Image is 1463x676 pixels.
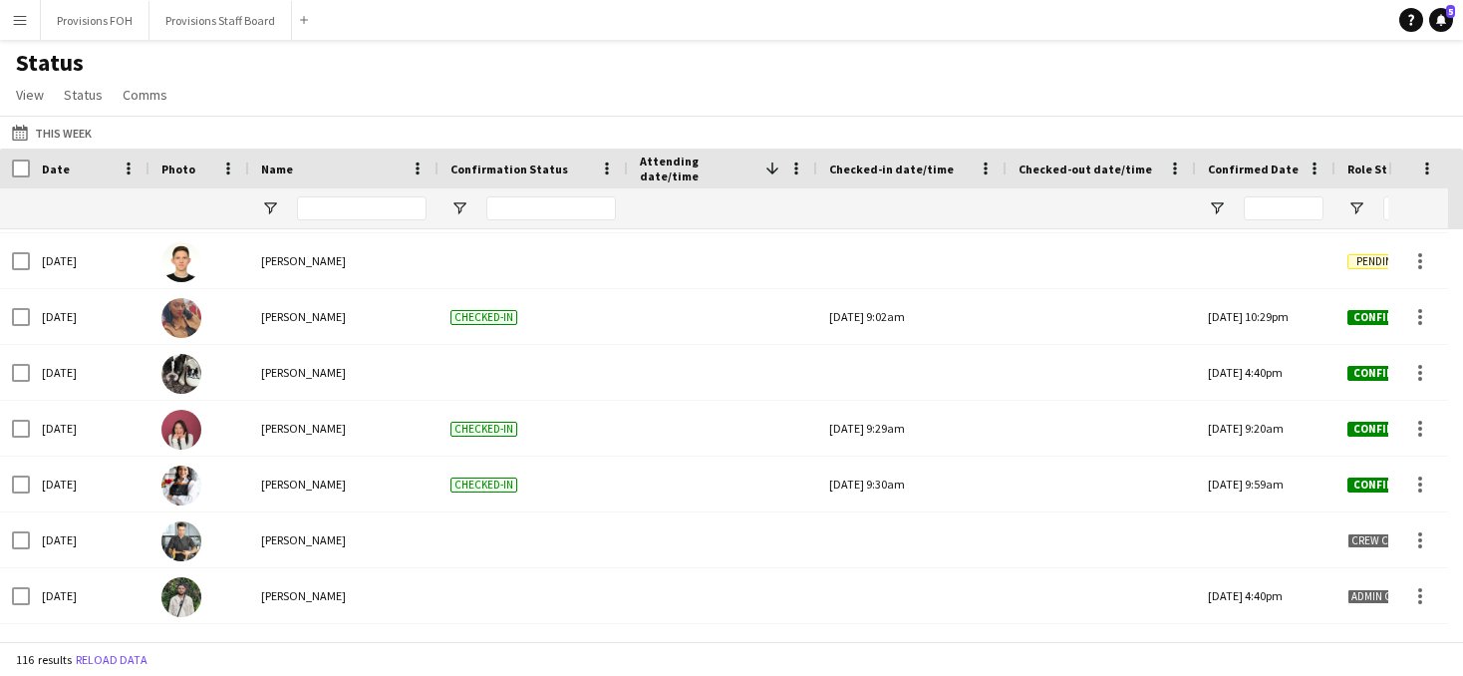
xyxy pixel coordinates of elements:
span: Checked-out date/time [1019,162,1152,176]
div: [DATE] 9:30am [829,457,995,511]
img: Caroline Nansubuga [161,298,201,338]
div: [DATE] [30,401,149,456]
span: Confirmation Status [450,162,568,176]
a: 5 [1429,8,1453,32]
input: Confirmed Date Filter Input [1244,196,1323,220]
button: Provisions FOH [41,1,149,40]
div: [DATE] [30,512,149,567]
span: Crew cancelled [1347,533,1441,548]
span: [PERSON_NAME] [261,588,346,603]
img: Ruslan Kravchuk [161,577,201,617]
div: [DATE] 10:29pm [1196,289,1335,344]
span: Confirmed [1347,478,1421,493]
div: [DATE] 9:29am [829,401,995,456]
span: Checked-in [450,422,517,437]
div: [DATE] 9:59am [1196,457,1335,511]
img: Dustin Gallagher [161,354,201,394]
div: [DATE] [30,345,149,400]
button: Provisions Staff Board [149,1,292,40]
span: Pending [1347,254,1409,269]
span: Confirmed [1347,422,1421,437]
div: [DATE] [30,233,149,288]
span: [PERSON_NAME] [261,365,346,380]
img: Stephanie Custodio [161,466,201,506]
div: [DATE] 4:40pm [1196,345,1335,400]
button: Open Filter Menu [1208,199,1226,217]
button: Reload data [72,649,151,671]
span: Confirmed [1347,366,1421,381]
div: [DATE] 4:40pm [1196,568,1335,623]
div: [DATE] [30,457,149,511]
a: Comms [115,82,175,108]
div: [DATE] 9:02am [829,289,995,344]
span: Confirmed [1347,310,1421,325]
span: [PERSON_NAME] [261,477,346,492]
span: Attending date/time [640,154,757,183]
span: Checked-in [450,310,517,325]
div: [DATE] 9:20am [1196,401,1335,456]
div: [DATE] [30,289,149,344]
span: [PERSON_NAME] [261,532,346,547]
span: [PERSON_NAME] [261,309,346,324]
span: Photo [161,162,195,176]
span: Status [64,86,103,104]
button: Open Filter Menu [1347,199,1365,217]
a: View [8,82,52,108]
span: Name [261,162,293,176]
span: Date [42,162,70,176]
span: Checked-in [450,478,517,493]
input: Role Status Filter Input [1383,196,1463,220]
button: Open Filter Menu [261,199,279,217]
span: Admin cancelled [1347,589,1444,604]
img: Gendra Angela Faelden [161,410,201,450]
div: [DATE] [30,568,149,623]
span: [PERSON_NAME] [261,253,346,268]
input: Confirmation Status Filter Input [486,196,616,220]
span: View [16,86,44,104]
span: [PERSON_NAME] [261,421,346,436]
a: Status [56,82,111,108]
span: Role Status [1347,162,1413,176]
span: Comms [123,86,167,104]
input: Name Filter Input [297,196,427,220]
span: 5 [1446,5,1455,18]
button: Open Filter Menu [450,199,468,217]
img: Vitalii Kikot [161,242,201,282]
img: Alec Kerr [161,521,201,561]
span: Checked-in date/time [829,162,954,176]
button: This Week [8,121,96,145]
span: Confirmed Date [1208,162,1299,176]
